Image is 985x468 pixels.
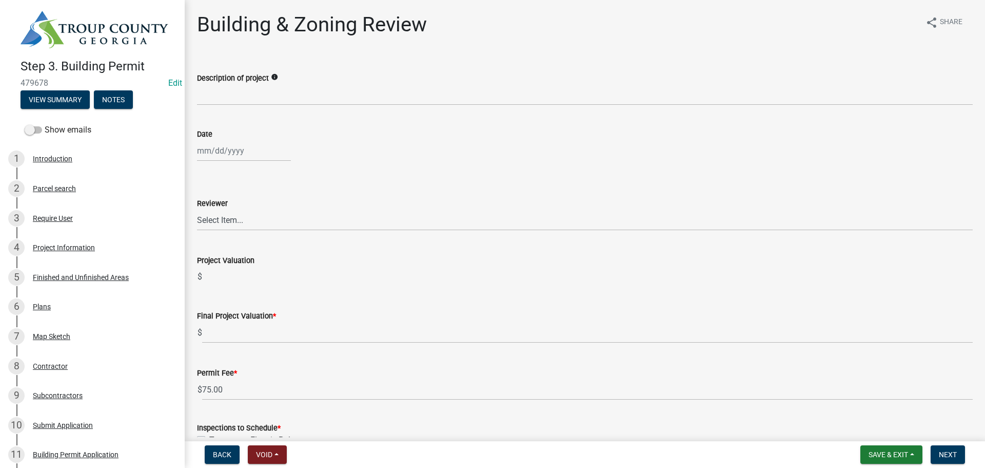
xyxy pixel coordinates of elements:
[8,269,25,286] div: 5
[197,425,281,432] label: Inspections to Schedule
[33,244,95,251] div: Project Information
[33,155,72,162] div: Introduction
[21,90,90,109] button: View Summary
[197,75,269,82] label: Description of project
[197,257,254,265] label: Project Valuation
[205,445,240,464] button: Back
[197,131,212,138] label: Date
[197,12,427,37] h1: Building & Zoning Review
[33,185,76,192] div: Parcel search
[940,16,962,29] span: Share
[248,445,287,464] button: Void
[33,303,51,310] div: Plans
[8,298,25,315] div: 6
[33,422,93,429] div: Submit Application
[21,59,176,74] h4: Step 3. Building Permit
[8,328,25,345] div: 7
[939,451,957,459] span: Next
[33,363,68,370] div: Contractor
[33,215,73,222] div: Require User
[21,96,90,104] wm-modal-confirm: Summary
[94,90,133,109] button: Notes
[8,239,25,256] div: 4
[8,151,25,167] div: 1
[21,78,164,88] span: 479678
[8,210,25,227] div: 3
[925,16,938,29] i: share
[931,445,965,464] button: Next
[209,434,294,446] label: Temporary Electric Pole
[197,322,203,343] span: $
[197,267,203,287] span: $
[8,387,25,404] div: 9
[33,392,83,399] div: Subcontractors
[94,96,133,104] wm-modal-confirm: Notes
[197,379,203,400] span: $
[8,417,25,434] div: 10
[8,446,25,463] div: 11
[197,140,291,161] input: mm/dd/yyyy
[8,180,25,197] div: 2
[168,78,182,88] wm-modal-confirm: Edit Application Number
[860,445,922,464] button: Save & Exit
[168,78,182,88] a: Edit
[8,358,25,375] div: 8
[869,451,908,459] span: Save & Exit
[33,333,70,340] div: Map Sketch
[197,313,276,320] label: Final Project Valuation
[33,274,129,281] div: Finished and Unfinished Areas
[256,451,272,459] span: Void
[197,200,228,208] label: Reviewer
[197,370,237,377] label: Permit Fee
[271,73,278,81] i: info
[917,12,971,32] button: shareShare
[25,124,91,136] label: Show emails
[21,11,168,48] img: Troup County, Georgia
[213,451,231,459] span: Back
[33,451,119,458] div: Building Permit Application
